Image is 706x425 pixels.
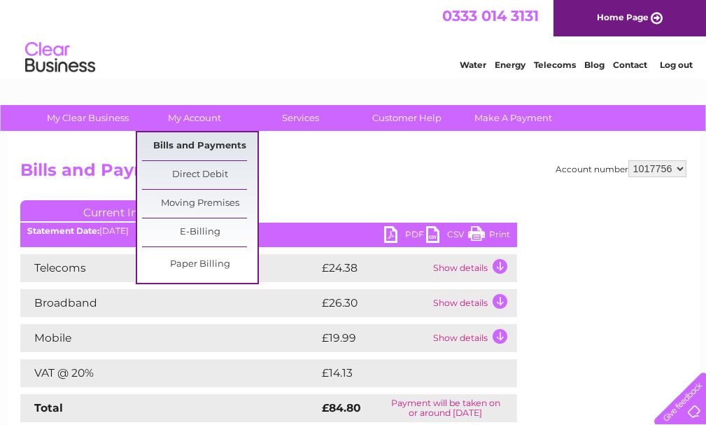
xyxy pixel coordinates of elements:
[556,160,686,177] div: Account number
[20,289,318,317] td: Broadband
[584,60,605,70] a: Blog
[142,190,257,218] a: Moving Premises
[430,289,517,317] td: Show details
[456,105,571,131] a: Make A Payment
[20,359,318,387] td: VAT @ 20%
[349,105,465,131] a: Customer Help
[20,324,318,352] td: Mobile
[374,394,516,422] td: Payment will be taken on or around [DATE]
[426,226,468,246] a: CSV
[142,161,257,189] a: Direct Debit
[534,60,576,70] a: Telecoms
[660,60,693,70] a: Log out
[142,251,257,279] a: Paper Billing
[27,225,99,236] b: Statement Date:
[34,401,63,414] strong: Total
[23,8,684,68] div: Clear Business is a trading name of Verastar Limited (registered in [GEOGRAPHIC_DATA] No. 3667643...
[142,132,257,160] a: Bills and Payments
[318,254,430,282] td: £24.38
[136,105,252,131] a: My Account
[318,289,430,317] td: £26.30
[318,359,486,387] td: £14.13
[613,60,647,70] a: Contact
[430,324,517,352] td: Show details
[20,200,230,221] a: Current Invoice
[24,36,96,79] img: logo.png
[322,401,361,414] strong: £84.80
[468,226,510,246] a: Print
[243,105,358,131] a: Services
[142,218,257,246] a: E-Billing
[442,7,539,25] a: 0333 014 3131
[20,160,686,187] h2: Bills and Payments
[20,226,517,236] div: [DATE]
[318,324,430,352] td: £19.99
[430,254,517,282] td: Show details
[460,60,486,70] a: Water
[20,254,318,282] td: Telecoms
[384,226,426,246] a: PDF
[495,60,525,70] a: Energy
[30,105,146,131] a: My Clear Business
